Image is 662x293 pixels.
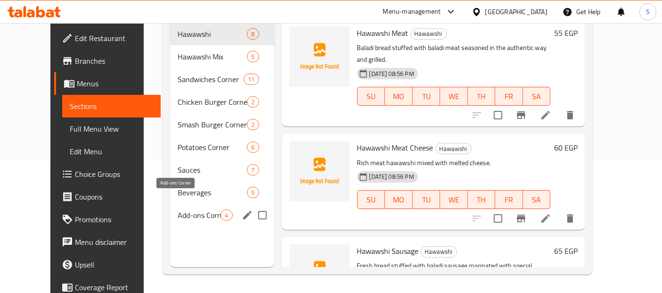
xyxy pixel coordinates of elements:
span: Sections [70,100,154,112]
a: Full Menu View [62,117,161,140]
p: Baladi bread stuffed with baladi meat seasoned in the authentic way and grilled. [357,42,551,66]
div: Menu-management [383,6,441,17]
button: TU [413,190,441,209]
span: Chicken Burger Corner [178,96,247,108]
span: Menu disclaimer [75,236,154,248]
div: Smash Burger Corner2 [170,113,274,136]
span: Select to update [488,209,508,228]
span: Hawawshi [411,28,446,39]
span: 6 [247,143,258,152]
span: Smash Burger Corner [178,119,247,130]
button: edit [240,208,254,222]
div: items [247,51,259,62]
span: Hawawshi [178,28,247,40]
a: Edit menu item [540,109,551,121]
span: Branches [75,55,154,67]
button: Branch-specific-item [510,104,532,126]
span: Coupons [75,191,154,202]
button: TH [468,87,496,106]
div: Chicken Burger Corner2 [170,91,274,113]
button: SA [523,190,551,209]
span: Promotions [75,214,154,225]
span: 4 [221,211,232,220]
button: FR [495,190,523,209]
a: Menus [54,72,161,95]
span: S [646,7,650,17]
div: Sauces7 [170,159,274,181]
button: SU [357,190,385,209]
button: WE [440,190,468,209]
span: WE [444,90,464,103]
div: items [247,142,259,153]
span: FR [499,90,519,103]
span: Hawawshi Sausage [357,244,419,258]
a: Upsell [54,253,161,276]
span: [DATE] 08:56 PM [366,69,418,78]
button: Branch-specific-item [510,207,532,230]
span: Hawawshi [436,143,471,154]
a: Coupons [54,185,161,208]
span: [DATE] 08:56 PM [366,172,418,181]
span: MO [389,90,409,103]
span: Upsell [75,259,154,270]
span: Hawawshi Meat [357,26,409,40]
div: Potatoes Corner6 [170,136,274,159]
div: items [247,119,259,130]
button: SA [523,87,551,106]
span: WE [444,193,464,207]
span: 11 [244,75,258,84]
span: 5 [247,188,258,197]
div: Sauces [178,164,247,176]
div: Sandwiches Corner11 [170,68,274,91]
button: FR [495,87,523,106]
span: 8 [247,30,258,39]
a: Menu disclaimer [54,231,161,253]
h6: 65 EGP [554,244,578,258]
span: Choice Groups [75,168,154,180]
button: MO [385,190,413,209]
p: Fresh bread stuffed with baladi sausage marinated with special spices and grilled. [357,260,551,284]
span: 2 [247,98,258,107]
h6: 55 EGP [554,26,578,40]
span: SU [361,90,381,103]
span: Coverage Report [75,282,154,293]
span: Sandwiches Corner [178,74,244,85]
div: items [247,187,259,198]
button: TU [413,87,441,106]
span: TH [472,193,492,207]
span: 2 [247,120,258,129]
span: Hawawshi [421,246,457,257]
div: Hawawshi Mix5 [170,45,274,68]
button: WE [440,87,468,106]
button: MO [385,87,413,106]
img: Hawawshi Meat [289,26,350,87]
div: Add-ons Corner4edit [170,204,274,226]
span: TU [417,193,437,207]
span: Hawawshi Meat Cheese [357,141,433,155]
nav: Menu sections [170,19,274,230]
span: 5 [247,52,258,61]
span: FR [499,193,519,207]
div: items [244,74,259,85]
div: items [247,28,259,40]
button: delete [559,207,581,230]
span: Beverages [178,187,247,198]
div: Potatoes Corner [178,142,247,153]
span: Edit Restaurant [75,33,154,44]
a: Sections [62,95,161,117]
button: TH [468,190,496,209]
img: Hawawshi Meat Cheese [289,141,350,201]
button: delete [559,104,581,126]
span: Hawawshi Mix [178,51,247,62]
div: Hawawshi [410,28,447,40]
span: TH [472,90,492,103]
div: [GEOGRAPHIC_DATA] [485,7,548,17]
a: Choice Groups [54,163,161,185]
h6: 60 EGP [554,141,578,154]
